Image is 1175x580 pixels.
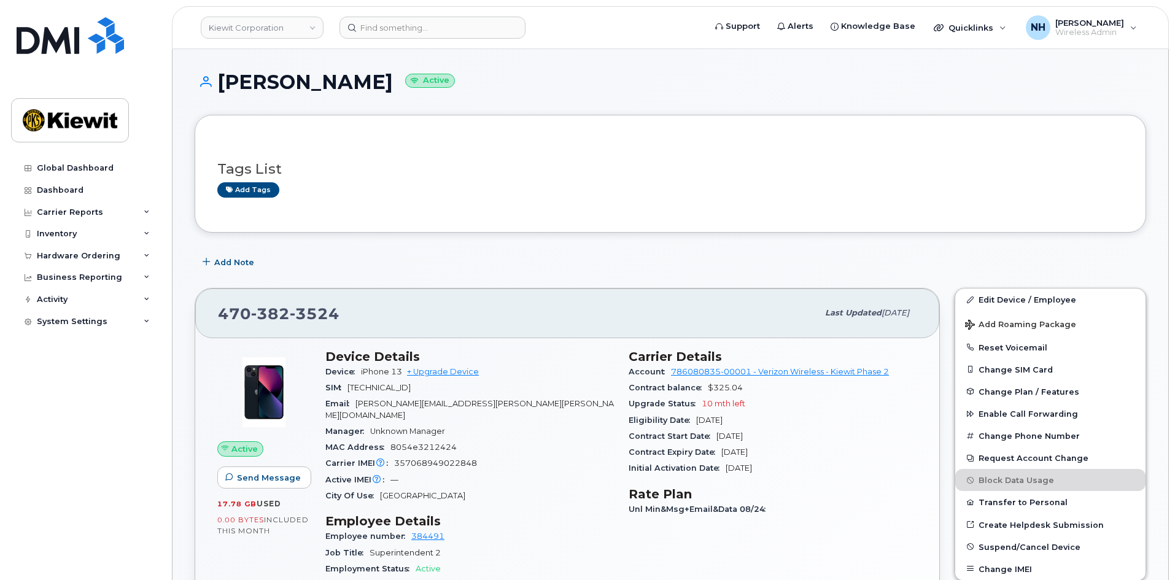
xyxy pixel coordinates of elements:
span: Upgrade Status [629,399,702,408]
a: Edit Device / Employee [955,288,1146,311]
span: Email [325,399,355,408]
span: 8054e3212424 [390,443,457,452]
span: 382 [251,304,290,323]
span: Contract balance [629,383,708,392]
a: Add tags [217,182,279,198]
span: Send Message [237,472,301,484]
button: Change Plan / Features [955,381,1146,403]
button: Reset Voicemail [955,336,1146,358]
span: Superintendent 2 [370,548,441,557]
span: Add Roaming Package [965,320,1076,331]
h3: Tags List [217,161,1123,177]
span: Suspend/Cancel Device [979,542,1080,551]
span: Add Note [214,257,254,268]
span: Active [231,443,258,455]
span: [TECHNICAL_ID] [347,383,411,392]
a: + Upgrade Device [407,367,479,376]
span: 357068949022848 [394,458,477,468]
span: City Of Use [325,491,380,500]
img: image20231002-3703462-1ig824h.jpeg [227,355,301,429]
h3: Carrier Details [629,349,917,364]
span: Last updated [825,308,882,317]
span: $325.04 [708,383,743,392]
button: Send Message [217,466,311,489]
button: Transfer to Personal [955,491,1146,513]
span: [DATE] [696,416,723,425]
span: Active IMEI [325,475,390,484]
button: Change Phone Number [955,425,1146,447]
span: Employment Status [325,564,416,573]
span: Contract Expiry Date [629,447,721,457]
a: 786080835-00001 - Verizon Wireless - Kiewit Phase 2 [671,367,889,376]
button: Add Note [195,251,265,273]
span: [DATE] [726,463,752,473]
span: [DATE] [882,308,909,317]
span: used [257,499,281,508]
span: [DATE] [721,447,748,457]
span: iPhone 13 [361,367,402,376]
a: 384491 [411,532,444,541]
span: — [390,475,398,484]
button: Change SIM Card [955,358,1146,381]
span: SIM [325,383,347,392]
span: Account [629,367,671,376]
span: [GEOGRAPHIC_DATA] [380,491,465,500]
button: Add Roaming Package [955,311,1146,336]
small: Active [405,74,455,88]
span: 0.00 Bytes [217,516,264,524]
button: Suspend/Cancel Device [955,536,1146,558]
span: Job Title [325,548,370,557]
span: Initial Activation Date [629,463,726,473]
span: Unl Min&Msg+Email&Data 08/24 [629,505,772,514]
h3: Device Details [325,349,614,364]
span: 470 [218,304,339,323]
span: Eligibility Date [629,416,696,425]
span: [PERSON_NAME][EMAIL_ADDRESS][PERSON_NAME][PERSON_NAME][DOMAIN_NAME] [325,399,614,419]
span: 17.78 GB [217,500,257,508]
span: Unknown Manager [370,427,445,436]
a: Create Helpdesk Submission [955,514,1146,536]
span: included this month [217,515,309,535]
span: MAC Address [325,443,390,452]
button: Request Account Change [955,447,1146,469]
h3: Rate Plan [629,487,917,501]
span: [DATE] [716,431,743,441]
span: 3524 [290,304,339,323]
button: Enable Call Forwarding [955,403,1146,425]
span: Employee number [325,532,411,541]
span: Active [416,564,441,573]
h1: [PERSON_NAME] [195,71,1146,93]
h3: Employee Details [325,514,614,528]
span: Manager [325,427,370,436]
button: Block Data Usage [955,469,1146,491]
iframe: Messenger Launcher [1122,527,1166,571]
span: Carrier IMEI [325,458,394,468]
span: 10 mth left [702,399,745,408]
span: Enable Call Forwarding [979,409,1078,419]
button: Change IMEI [955,558,1146,580]
span: Device [325,367,361,376]
span: Contract Start Date [629,431,716,441]
span: Change Plan / Features [979,387,1079,396]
